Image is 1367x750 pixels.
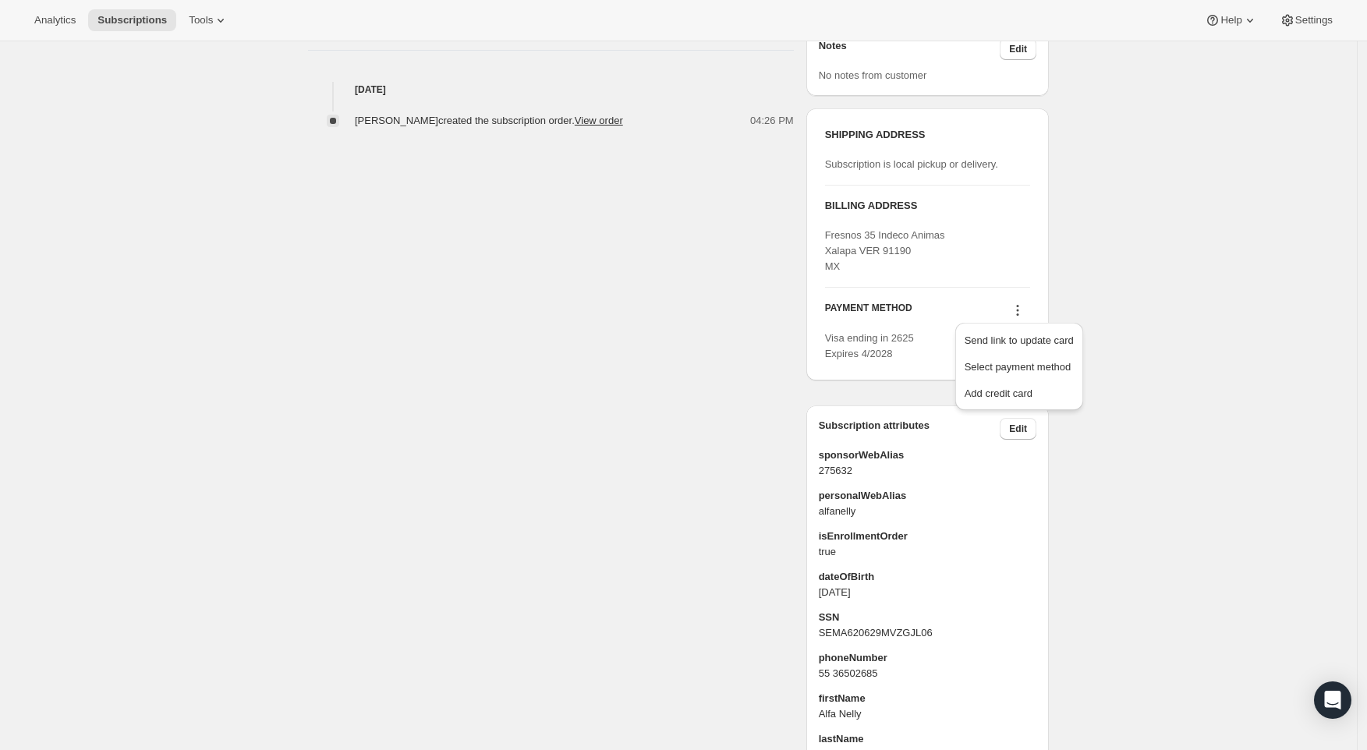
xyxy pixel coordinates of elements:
span: Subscriptions [97,14,167,27]
span: firstName [819,691,1036,706]
h4: [DATE] [308,82,794,97]
span: Fresnos 35 Indeco Animas Xalapa VER 91190 MX [825,229,945,272]
h3: Subscription attributes [819,418,1000,440]
span: [PERSON_NAME] created the subscription order. [355,115,623,126]
span: isEnrollmentOrder [819,529,1036,544]
span: Edit [1009,423,1027,435]
button: Tools [179,9,238,31]
button: Add credit card [960,380,1078,405]
div: Open Intercom Messenger [1314,681,1351,719]
button: Settings [1270,9,1342,31]
button: Select payment method [960,354,1078,379]
span: Alfa Nelly [819,706,1036,722]
span: 275632 [819,463,1036,479]
span: phoneNumber [819,650,1036,666]
span: Analytics [34,14,76,27]
span: Add credit card [965,387,1032,399]
span: dateOfBirth [819,569,1036,585]
button: Send link to update card [960,327,1078,352]
span: Settings [1295,14,1333,27]
span: Tools [189,14,213,27]
button: Analytics [25,9,85,31]
h3: PAYMENT METHOD [825,302,912,323]
span: alfanelly [819,504,1036,519]
span: Edit [1009,43,1027,55]
button: Edit [1000,418,1036,440]
span: SSN [819,610,1036,625]
span: Send link to update card [965,334,1074,346]
span: Select payment method [965,361,1071,373]
span: Subscription is local pickup or delivery. [825,158,998,170]
span: personalWebAlias [819,488,1036,504]
span: lastName [819,731,1036,747]
a: View order [575,115,623,126]
h3: BILLING ADDRESS [825,198,1030,214]
button: Subscriptions [88,9,176,31]
span: SEMA620629MVZGJL06 [819,625,1036,641]
h3: SHIPPING ADDRESS [825,127,1030,143]
span: true [819,544,1036,560]
button: Edit [1000,38,1036,60]
span: [DATE] [819,585,1036,600]
span: sponsorWebAlias [819,448,1036,463]
span: 04:26 PM [750,113,794,129]
h3: Notes [819,38,1000,60]
span: Visa ending in 2625 Expires 4/2028 [825,332,914,359]
span: Help [1220,14,1241,27]
span: No notes from customer [819,69,927,81]
button: Help [1195,9,1266,31]
span: 55 36502685 [819,666,1036,681]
